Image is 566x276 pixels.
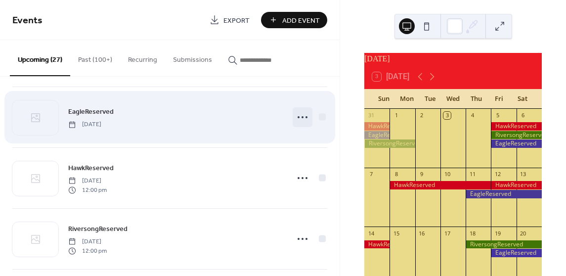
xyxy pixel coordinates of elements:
div: 19 [494,230,501,237]
button: Submissions [165,40,220,75]
div: RiversongReserved [364,139,415,148]
div: 14 [367,230,375,237]
a: Export [202,12,257,28]
div: Sun [372,89,395,109]
div: 20 [520,230,527,237]
div: 18 [469,230,476,237]
div: 13 [520,171,527,178]
span: 12:00 pm [68,246,107,255]
div: Fri [488,89,511,109]
a: HawkReserved [68,162,114,174]
span: 12:00 pm [68,185,107,194]
div: RiversongReserved [491,131,542,139]
div: 8 [392,171,400,178]
div: EagleReserved [491,139,542,148]
div: HawkReserved [390,181,491,189]
div: Thu [465,89,488,109]
div: 1 [392,112,400,119]
div: 31 [367,112,375,119]
div: EagleReserved [364,131,390,139]
div: 5 [494,112,501,119]
div: HawkReserved [364,240,390,249]
span: [DATE] [68,120,101,129]
div: Mon [395,89,419,109]
div: 4 [469,112,476,119]
a: EagleReserved [68,106,114,117]
div: HawkReserved [364,122,390,131]
div: EagleReserved [466,190,542,198]
button: Add Event [261,12,327,28]
div: 6 [520,112,527,119]
div: 2 [418,112,426,119]
div: 11 [469,171,476,178]
div: Sat [511,89,534,109]
div: HawkReserved [491,122,542,131]
div: 3 [443,112,451,119]
span: Events [12,11,43,30]
span: HawkReserved [68,163,114,174]
div: 10 [443,171,451,178]
div: Tue [418,89,441,109]
div: 12 [494,171,501,178]
span: [DATE] [68,177,107,185]
div: 15 [392,230,400,237]
span: [DATE] [68,237,107,246]
div: 16 [418,230,426,237]
div: Wed [441,89,465,109]
button: Recurring [120,40,165,75]
div: EagleReserved [491,249,542,257]
div: 9 [418,171,426,178]
span: Add Event [282,15,320,26]
div: HawkReserved [491,181,542,189]
span: Export [223,15,250,26]
a: RiversongReserved [68,223,128,234]
div: 17 [443,230,451,237]
button: Upcoming (27) [10,40,70,76]
div: [DATE] [364,53,542,65]
span: RiversongReserved [68,224,128,234]
div: RiversongReserved [466,240,542,249]
button: Past (100+) [70,40,120,75]
span: EagleReserved [68,107,114,117]
div: 7 [367,171,375,178]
